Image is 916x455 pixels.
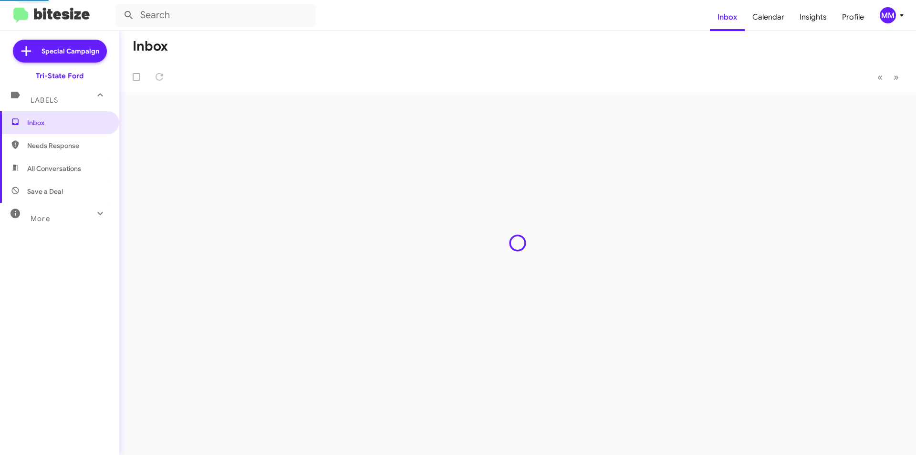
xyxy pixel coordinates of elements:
a: Profile [834,3,872,31]
div: MM [880,7,896,23]
input: Search [115,4,316,27]
button: Next [888,67,905,87]
span: « [877,71,883,83]
div: Tri-State Ford [36,71,83,81]
span: Special Campaign [42,46,99,56]
button: MM [872,7,906,23]
span: Labels [31,96,58,105]
span: Needs Response [27,141,108,150]
a: Special Campaign [13,40,107,63]
h1: Inbox [133,39,168,54]
span: Save a Deal [27,187,63,196]
button: Previous [872,67,888,87]
a: Calendar [745,3,792,31]
span: All Conversations [27,164,81,173]
a: Insights [792,3,834,31]
a: Inbox [710,3,745,31]
nav: Page navigation example [872,67,905,87]
span: » [894,71,899,83]
span: Inbox [27,118,108,127]
span: More [31,214,50,223]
